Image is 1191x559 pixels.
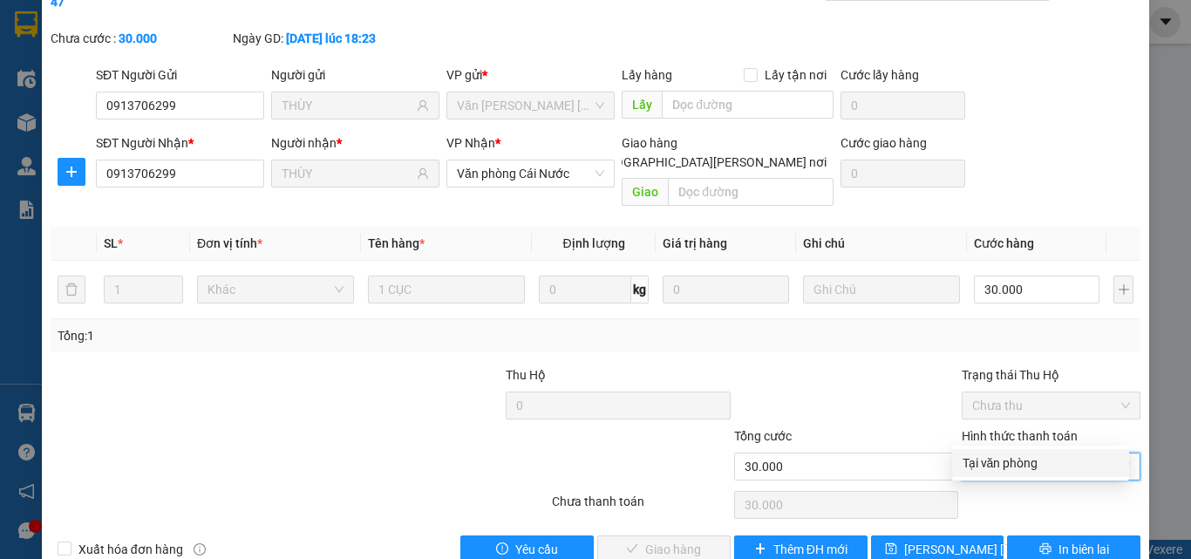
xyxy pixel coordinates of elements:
[803,276,960,303] input: Ghi Chú
[622,91,662,119] span: Lấy
[58,165,85,179] span: plus
[1113,276,1133,303] button: plus
[796,227,967,261] th: Ghi chú
[758,65,834,85] span: Lấy tận nơi
[271,65,439,85] div: Người gửi
[271,133,439,153] div: Người nhận
[631,276,649,303] span: kg
[622,178,668,206] span: Giao
[51,29,229,48] div: Chưa cước :
[562,236,624,250] span: Định lượng
[446,65,615,85] div: VP gửi
[104,236,118,250] span: SL
[496,542,508,556] span: exclamation-circle
[208,276,344,303] span: Khác
[417,99,429,112] span: user
[119,31,157,45] b: 30.000
[233,29,412,48] div: Ngày GD:
[734,429,792,443] span: Tổng cước
[457,160,604,187] span: Văn phòng Cái Nước
[904,540,1093,559] span: [PERSON_NAME] [PERSON_NAME]
[974,236,1034,250] span: Cước hàng
[515,540,558,559] span: Yêu cầu
[368,236,425,250] span: Tên hàng
[662,91,834,119] input: Dọc đường
[282,96,413,115] input: Tên người gửi
[58,158,85,186] button: plus
[963,453,1119,473] div: Tại văn phòng
[841,136,927,150] label: Cước giao hàng
[622,68,672,82] span: Lấy hàng
[663,276,788,303] input: 0
[841,92,965,119] input: Cước lấy hàng
[417,167,429,180] span: user
[197,236,262,250] span: Đơn vị tính
[754,542,766,556] span: plus
[622,136,677,150] span: Giao hàng
[972,392,1130,419] span: Chưa thu
[550,492,732,522] div: Chưa thanh toán
[1039,542,1051,556] span: printer
[286,31,376,45] b: [DATE] lúc 18:23
[663,236,727,250] span: Giá trị hàng
[96,133,264,153] div: SĐT Người Nhận
[368,276,525,303] input: VD: Bàn, Ghế
[58,276,85,303] button: delete
[457,92,604,119] span: Văn phòng Hồ Chí Minh
[962,365,1140,385] div: Trạng thái Thu Hộ
[773,540,847,559] span: Thêm ĐH mới
[282,164,413,183] input: Tên người nhận
[194,543,206,556] span: info-circle
[962,429,1078,443] label: Hình thức thanh toán
[71,540,190,559] span: Xuất hóa đơn hàng
[446,136,495,150] span: VP Nhận
[589,153,834,172] span: [GEOGRAPHIC_DATA][PERSON_NAME] nơi
[841,160,965,187] input: Cước giao hàng
[506,368,546,382] span: Thu Hộ
[885,542,897,556] span: save
[96,65,264,85] div: SĐT Người Gửi
[841,68,919,82] label: Cước lấy hàng
[1058,540,1109,559] span: In biên lai
[668,178,834,206] input: Dọc đường
[58,326,461,345] div: Tổng: 1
